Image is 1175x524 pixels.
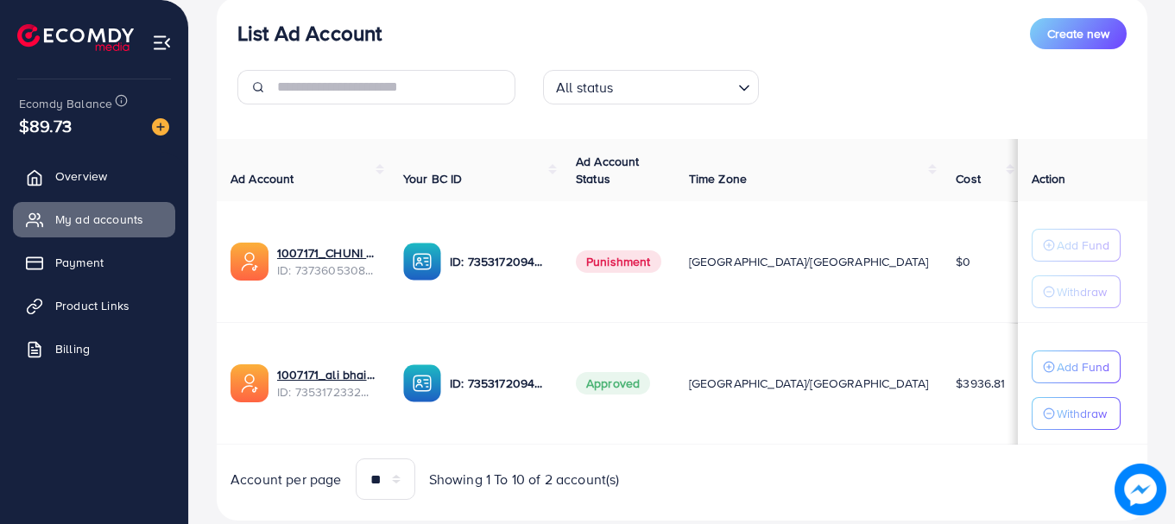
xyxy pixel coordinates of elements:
[450,251,548,272] p: ID: 7353172094433247233
[277,366,376,401] div: <span class='underline'>1007171_ali bhai 212_1712043871986</span></br>7353172332338298896
[403,170,463,187] span: Your BC ID
[576,372,650,395] span: Approved
[277,383,376,401] span: ID: 7353172332338298896
[553,75,617,100] span: All status
[55,211,143,228] span: My ad accounts
[1057,281,1107,302] p: Withdraw
[231,364,268,402] img: ic-ads-acc.e4c84228.svg
[403,364,441,402] img: ic-ba-acc.ded83a64.svg
[1032,397,1121,430] button: Withdraw
[1032,170,1066,187] span: Action
[277,244,376,280] div: <span class='underline'>1007171_CHUNI CHUTIYA AD ACC_1716801286209</span></br>7373605308482207761
[689,170,747,187] span: Time Zone
[55,340,90,357] span: Billing
[576,153,640,187] span: Ad Account Status
[13,288,175,323] a: Product Links
[237,21,382,46] h3: List Ad Account
[1032,229,1121,262] button: Add Fund
[619,72,731,100] input: Search for option
[55,254,104,271] span: Payment
[1057,403,1107,424] p: Withdraw
[55,297,130,314] span: Product Links
[13,245,175,280] a: Payment
[152,33,172,53] img: menu
[956,253,970,270] span: $0
[403,243,441,281] img: ic-ba-acc.ded83a64.svg
[1057,235,1109,256] p: Add Fund
[429,470,620,489] span: Showing 1 To 10 of 2 account(s)
[1030,18,1127,49] button: Create new
[277,262,376,279] span: ID: 7373605308482207761
[543,70,759,104] div: Search for option
[277,244,376,262] a: 1007171_CHUNI CHUTIYA AD ACC_1716801286209
[576,250,661,273] span: Punishment
[17,24,134,51] img: logo
[1119,468,1162,511] img: image
[956,170,981,187] span: Cost
[19,95,112,112] span: Ecomdy Balance
[231,243,268,281] img: ic-ads-acc.e4c84228.svg
[689,253,929,270] span: [GEOGRAPHIC_DATA]/[GEOGRAPHIC_DATA]
[55,167,107,185] span: Overview
[231,470,342,489] span: Account per page
[1047,25,1109,42] span: Create new
[13,202,175,237] a: My ad accounts
[13,159,175,193] a: Overview
[231,170,294,187] span: Ad Account
[19,113,72,138] span: $89.73
[956,375,1005,392] span: $3936.81
[1032,275,1121,308] button: Withdraw
[1032,350,1121,383] button: Add Fund
[689,375,929,392] span: [GEOGRAPHIC_DATA]/[GEOGRAPHIC_DATA]
[13,331,175,366] a: Billing
[1057,357,1109,377] p: Add Fund
[450,373,548,394] p: ID: 7353172094433247233
[152,118,169,136] img: image
[277,366,376,383] a: 1007171_ali bhai 212_1712043871986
